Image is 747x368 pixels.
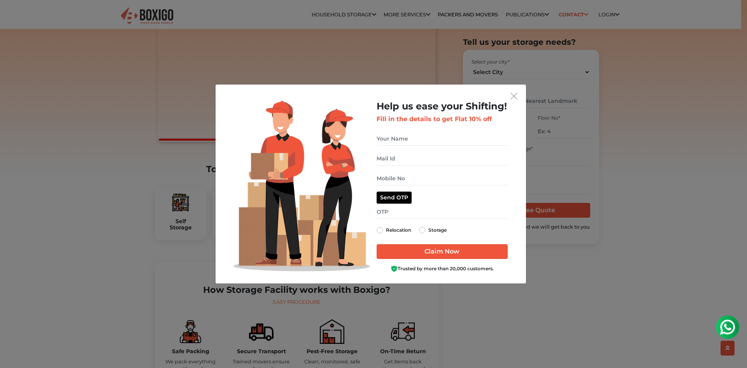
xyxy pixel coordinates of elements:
input: Mobile No [377,172,508,185]
img: whatsapp-icon.svg [8,8,23,23]
input: OTP [377,205,508,219]
input: Claim Now [377,244,508,259]
img: Lead Welcome Image [233,101,370,271]
button: Send OTP [377,192,412,204]
input: Mail Id [377,152,508,166]
h2: Help us ease your Shifting! [377,101,508,112]
img: Boxigo Customer Shield [391,265,398,272]
input: Your Name [377,132,508,146]
h3: Fill in the details to get Flat 10% off [377,115,508,123]
label: Relocation [386,225,411,235]
div: Trusted by more than 20,000 customers. [377,265,508,273]
label: Storage [428,225,447,235]
img: exit [510,93,517,100]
